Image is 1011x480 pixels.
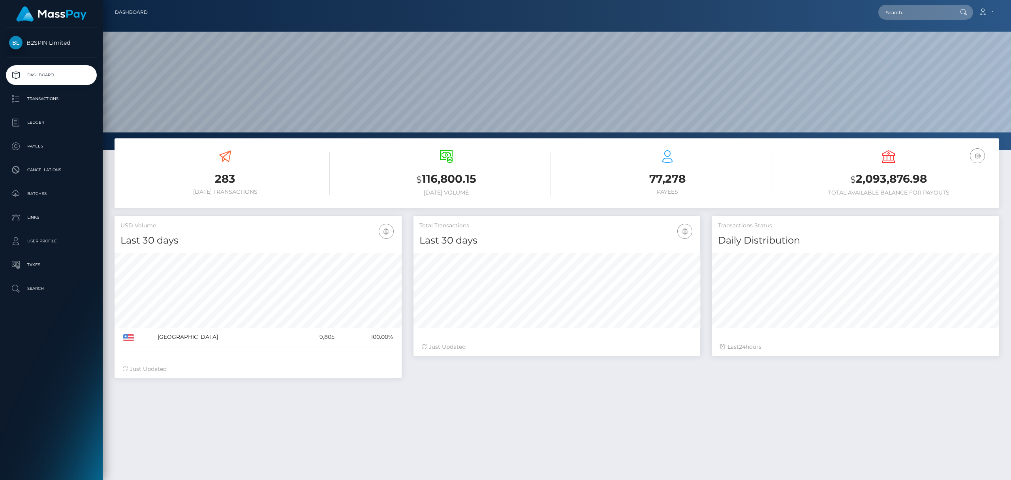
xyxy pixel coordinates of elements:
[115,4,148,21] a: Dashboard
[878,5,953,20] input: Search...
[419,222,695,230] h5: Total Transactions
[9,188,94,200] p: Batches
[6,89,97,109] a: Transactions
[563,171,772,187] h3: 77,278
[294,328,337,346] td: 9,805
[416,174,422,185] small: $
[342,171,551,187] h3: 116,800.15
[155,328,294,346] td: [GEOGRAPHIC_DATA]
[9,36,23,49] img: B2SPIN Limited
[739,343,746,350] span: 24
[9,259,94,271] p: Taxes
[6,279,97,299] a: Search
[563,189,772,195] h6: Payees
[342,189,551,196] h6: [DATE] Volume
[784,189,993,196] h6: Total Available Balance for Payouts
[6,231,97,251] a: User Profile
[9,283,94,295] p: Search
[850,174,856,185] small: $
[720,343,991,351] div: Last hours
[120,189,330,195] h6: [DATE] Transactions
[6,184,97,204] a: Batches
[9,93,94,105] p: Transactions
[6,255,97,275] a: Taxes
[120,171,330,187] h3: 283
[337,328,396,346] td: 100.00%
[122,365,394,373] div: Just Updated
[16,6,86,22] img: MassPay Logo
[718,222,993,230] h5: Transactions Status
[9,235,94,247] p: User Profile
[419,234,695,248] h4: Last 30 days
[123,334,134,341] img: US.png
[9,140,94,152] p: Payees
[6,208,97,227] a: Links
[6,65,97,85] a: Dashboard
[120,222,396,230] h5: USD Volume
[9,117,94,129] p: Ledger
[6,113,97,132] a: Ledger
[120,234,396,248] h4: Last 30 days
[9,69,94,81] p: Dashboard
[718,234,993,248] h4: Daily Distribution
[9,212,94,223] p: Links
[6,160,97,180] a: Cancellations
[784,171,993,187] h3: 2,093,876.98
[421,343,693,351] div: Just Updated
[6,136,97,156] a: Payees
[6,39,97,46] span: B2SPIN Limited
[9,164,94,176] p: Cancellations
